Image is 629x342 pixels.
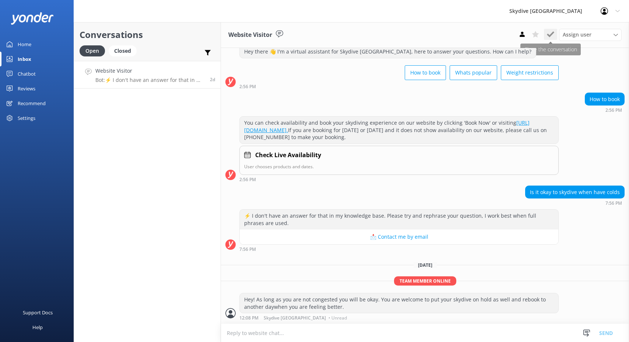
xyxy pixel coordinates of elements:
div: ⚡ I don't have an answer for that in my knowledge base. Please try and rephrase your question, I ... [240,210,558,229]
button: How to book [405,65,446,80]
div: 02:56pm 14-Aug-2025 (UTC +12:00) Pacific/Auckland [239,84,559,89]
strong: 7:56 PM [605,201,622,205]
strong: 2:56 PM [239,84,256,89]
div: Home [18,37,31,52]
div: Settings [18,111,35,125]
div: You can check availability and book your skydiving experience on our website by clicking 'Book No... [240,117,558,144]
p: User chooses products and dates. [244,163,554,170]
div: Open [80,45,105,56]
span: Skydive [GEOGRAPHIC_DATA] [264,316,326,320]
h4: Check Live Availability [255,151,321,160]
span: 07:56pm 14-Aug-2025 (UTC +12:00) Pacific/Auckland [210,76,215,83]
a: Closed [109,46,140,55]
img: yonder-white-logo.png [11,12,53,24]
div: Is it okay to skydive when have colds [526,186,624,198]
p: Bot: ⚡ I don't have an answer for that in my knowledge base. Please try and rephrase your questio... [95,77,204,83]
div: 12:08pm 17-Aug-2025 (UTC +12:00) Pacific/Auckland [239,315,559,320]
a: [URL][DOMAIN_NAME]. [244,119,530,134]
span: Assign user [563,31,591,39]
div: 07:56pm 14-Aug-2025 (UTC +12:00) Pacific/Auckland [239,246,559,252]
div: Recommend [18,96,46,111]
strong: 7:56 PM [239,247,256,252]
button: 📩 Contact me by email [240,229,558,244]
div: Hey! As long as you are not congested you will be okay. You are welcome to put your skydive on ho... [240,293,558,313]
div: 02:56pm 14-Aug-2025 (UTC +12:00) Pacific/Auckland [585,107,625,113]
strong: 2:56 PM [239,177,256,182]
button: Whats popular [450,65,497,80]
div: Inbox [18,52,31,66]
a: Website VisitorBot:⚡ I don't have an answer for that in my knowledge base. Please try and rephras... [74,61,221,89]
div: Hey there 👋 I'm a virtual assistant for Skydive [GEOGRAPHIC_DATA], here to answer your questions.... [240,45,536,58]
div: Assign User [559,29,622,41]
span: [DATE] [414,262,437,268]
h3: Website Visitor [228,30,272,40]
span: Team member online [394,276,456,286]
strong: 12:08 PM [239,316,259,320]
div: Chatbot [18,66,36,81]
span: • Unread [328,316,347,320]
h4: Website Visitor [95,67,204,75]
div: Reviews [18,81,35,96]
div: Closed [109,45,137,56]
a: Open [80,46,109,55]
div: Support Docs [23,305,53,320]
h2: Conversations [80,28,215,42]
div: 02:56pm 14-Aug-2025 (UTC +12:00) Pacific/Auckland [239,177,559,182]
strong: 2:56 PM [605,108,622,113]
div: 07:56pm 14-Aug-2025 (UTC +12:00) Pacific/Auckland [525,200,625,205]
button: Weight restrictions [501,65,559,80]
div: How to book [585,93,624,106]
div: Help [32,320,43,335]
